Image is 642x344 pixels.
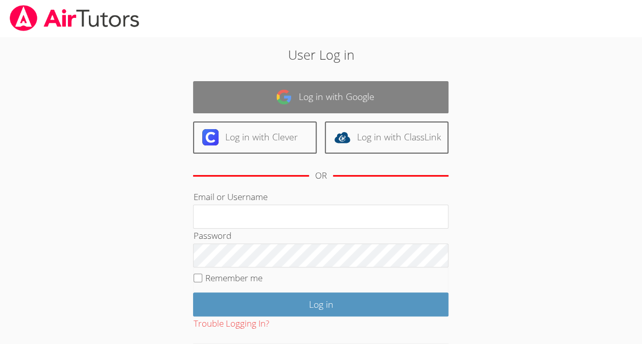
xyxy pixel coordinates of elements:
[202,129,219,145] img: clever-logo-6eab21bc6e7a338710f1a6ff85c0baf02591cd810cc4098c63d3a4b26e2feb20.svg
[193,316,269,331] button: Trouble Logging In?
[193,121,317,154] a: Log in with Clever
[325,121,448,154] a: Log in with ClassLink
[9,5,140,31] img: airtutors_banner-c4298cdbf04f3fff15de1276eac7730deb9818008684d7c2e4769d2f7ddbe033.png
[193,230,231,241] label: Password
[193,292,448,316] input: Log in
[315,168,327,183] div: OR
[148,45,494,64] h2: User Log in
[193,81,448,113] a: Log in with Google
[334,129,350,145] img: classlink-logo-d6bb404cc1216ec64c9a2012d9dc4662098be43eaf13dc465df04b49fa7ab582.svg
[205,272,263,284] label: Remember me
[193,191,267,203] label: Email or Username
[276,89,292,105] img: google-logo-50288ca7cdecda66e5e0955fdab243c47b7ad437acaf1139b6f446037453330a.svg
